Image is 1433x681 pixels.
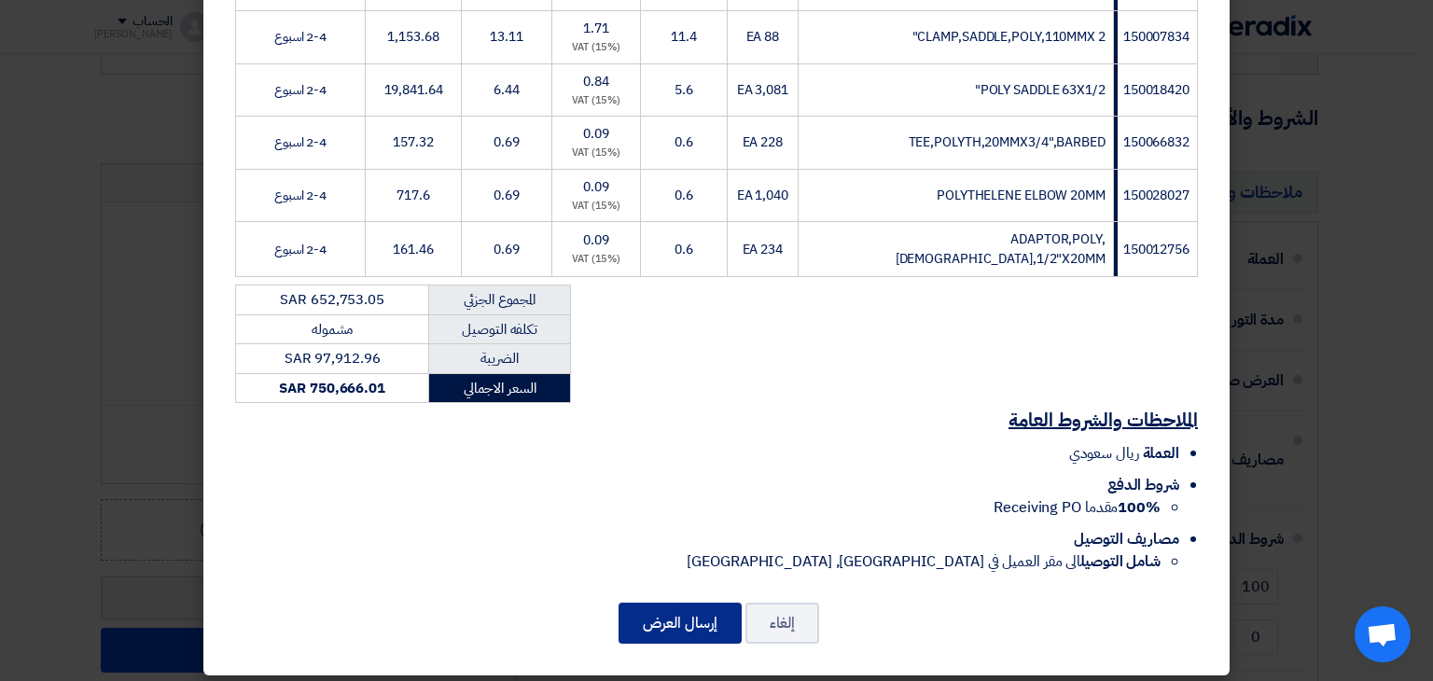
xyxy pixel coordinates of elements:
span: مقدما Receiving PO [994,496,1161,519]
td: تكلفه التوصيل [429,314,571,344]
td: المجموع الجزئي [429,285,571,315]
u: الملاحظات والشروط العامة [1009,406,1198,434]
td: الضريبة [429,344,571,374]
span: CLAMP,SADDLE,POLY,110MMX 2" [912,27,1106,47]
span: 161.46 [393,240,433,259]
span: 19,841.64 [384,80,443,100]
div: Open chat [1355,606,1411,662]
span: 0.69 [494,132,520,152]
span: 2-4 اسبوع [274,240,327,259]
td: SAR 652,753.05 [236,285,429,315]
strong: SAR 750,666.01 [279,378,385,398]
span: 5.6 [675,80,693,100]
span: 0.09 [583,230,609,250]
button: إرسال العرض [619,603,742,644]
span: ريال سعودي [1069,442,1139,465]
div: (15%) VAT [560,146,633,161]
span: 2-4 اسبوع [274,80,327,100]
span: 1,153.68 [387,27,438,47]
span: 88 EA [746,27,780,47]
span: 13.11 [490,27,523,47]
span: 6.44 [494,80,520,100]
span: 0.6 [675,132,693,152]
td: 150018420 [1113,63,1197,117]
span: 1,040 EA [737,186,788,205]
span: 0.84 [583,72,609,91]
li: الى مقر العميل في [GEOGRAPHIC_DATA], [GEOGRAPHIC_DATA] [235,550,1161,573]
span: 11.4 [671,27,697,47]
span: مصاريف التوصيل [1074,528,1179,550]
td: 150028027 [1113,169,1197,222]
span: 0.09 [583,124,609,144]
strong: شامل التوصيل [1080,550,1161,573]
span: 0.69 [494,186,520,205]
td: 150007834 [1113,11,1197,64]
td: السعر الاجمالي [429,373,571,403]
span: POLYTHELENE ELBOW 20MM [937,186,1106,205]
div: (15%) VAT [560,199,633,215]
div: (15%) VAT [560,93,633,109]
span: TEE,POLYTH,20MMX3/4",BARBED [909,132,1106,152]
span: SAR 97,912.96 [285,348,381,368]
span: 234 EA [743,240,783,259]
span: 0.69 [494,240,520,259]
td: 150066832 [1113,117,1197,170]
span: العملة [1143,442,1179,465]
span: 1.71 [583,19,609,38]
span: 0.09 [583,177,609,197]
button: إلغاء [745,603,819,644]
span: 0.6 [675,240,693,259]
strong: 100% [1118,496,1161,519]
div: (15%) VAT [560,40,633,56]
span: 157.32 [393,132,433,152]
span: 0.6 [675,186,693,205]
span: 228 EA [743,132,783,152]
span: 2-4 اسبوع [274,186,327,205]
div: (15%) VAT [560,252,633,268]
span: 3,081 EA [737,80,788,100]
span: 2-4 اسبوع [274,27,327,47]
span: مشموله [312,319,353,340]
span: POLY SADDLE 63X1/2" [975,80,1106,100]
span: ADAPTOR,POLY,[DEMOGRAPHIC_DATA],1/2"X20MM [896,229,1106,269]
span: 717.6 [397,186,430,205]
td: 150012756 [1113,222,1197,277]
span: 2-4 اسبوع [274,132,327,152]
span: شروط الدفع [1107,474,1179,496]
